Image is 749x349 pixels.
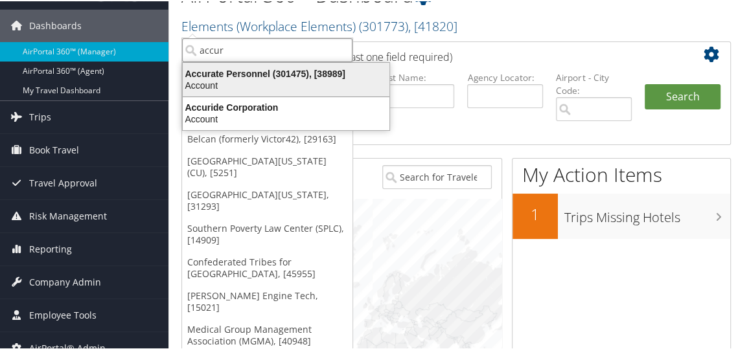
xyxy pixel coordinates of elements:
[29,8,82,41] span: Dashboards
[181,16,457,34] a: Elements (Workplace Elements)
[29,100,51,132] span: Trips
[467,70,543,83] label: Agency Locator:
[408,16,457,34] span: , [ 41820 ]
[182,127,352,149] a: Belcan (formerly Victor42), [29163]
[175,112,397,124] div: Account
[29,298,97,330] span: Employee Tools
[359,16,408,34] span: ( 301773 )
[29,133,79,165] span: Book Travel
[513,202,558,224] h2: 1
[29,166,97,198] span: Travel Approval
[182,149,352,183] a: [GEOGRAPHIC_DATA][US_STATE] (CU), [5251]
[182,183,352,216] a: [GEOGRAPHIC_DATA][US_STATE], [31293]
[182,37,352,61] input: Search Accounts
[328,49,452,63] span: (at least one field required)
[175,67,397,78] div: Accurate Personnel (301475), [38989]
[202,43,676,65] h2: Airtinerary Lookup
[182,284,352,317] a: [PERSON_NAME] Engine Tech, [15021]
[513,192,730,238] a: 1Trips Missing Hotels
[564,201,730,225] h3: Trips Missing Hotels
[513,160,730,187] h1: My Action Items
[29,232,72,264] span: Reporting
[382,164,492,188] input: Search for Traveler
[29,199,107,231] span: Risk Management
[182,250,352,284] a: Confederated Tribes for [GEOGRAPHIC_DATA], [45955]
[645,83,720,109] button: Search
[556,70,632,96] label: Airport - City Code:
[29,265,101,297] span: Company Admin
[379,70,455,83] label: Last Name:
[175,100,397,112] div: Accuride Corporation
[175,78,397,90] div: Account
[182,216,352,250] a: Southern Poverty Law Center (SPLC), [14909]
